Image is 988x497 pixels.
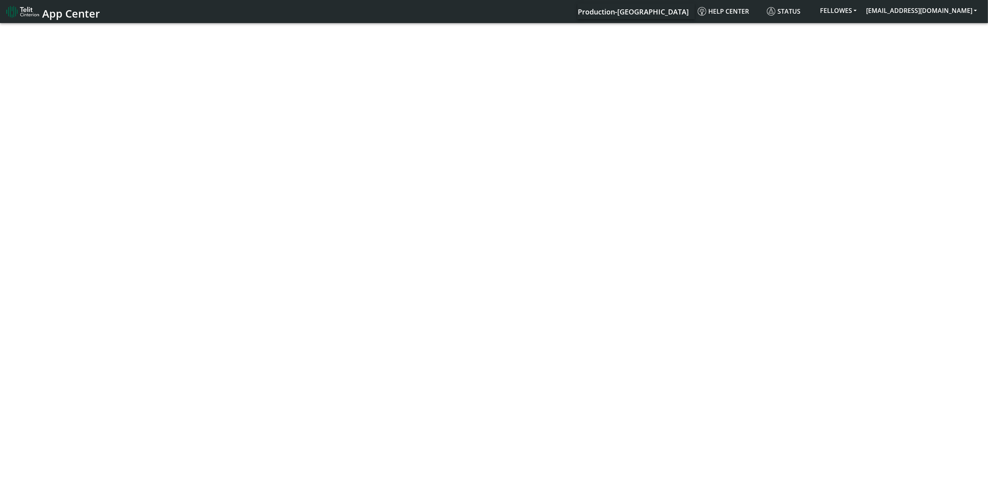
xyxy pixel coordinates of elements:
img: logo-telit-cinterion-gw-new.png [6,5,39,18]
span: App Center [42,6,100,21]
button: FELLOWES [815,4,861,18]
a: Your current platform instance [577,4,688,19]
span: Help center [698,7,749,16]
img: status.svg [767,7,775,16]
button: [EMAIL_ADDRESS][DOMAIN_NAME] [861,4,982,18]
a: Status [764,4,815,19]
span: Status [767,7,800,16]
span: Production-[GEOGRAPHIC_DATA] [578,7,689,16]
a: Help center [695,4,764,19]
a: App Center [6,3,99,20]
img: knowledge.svg [698,7,706,16]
